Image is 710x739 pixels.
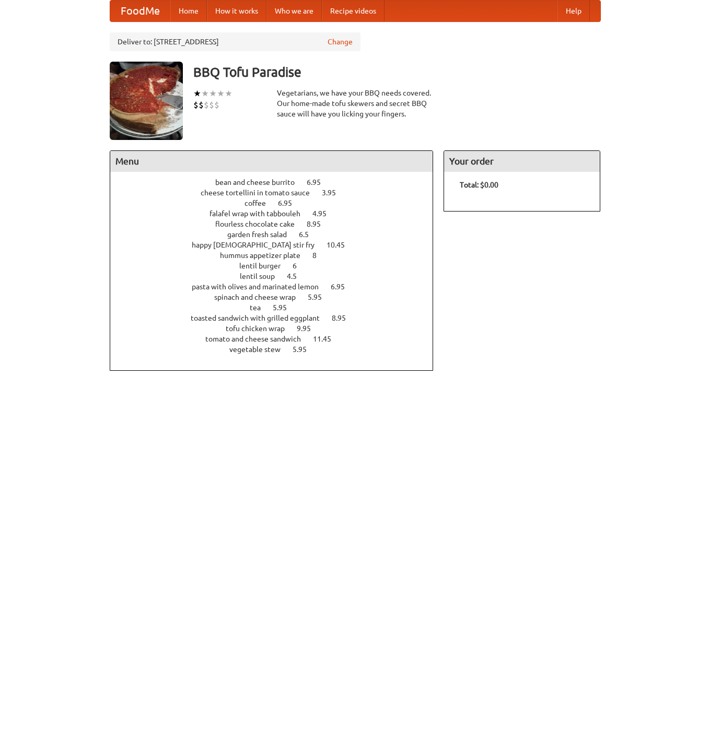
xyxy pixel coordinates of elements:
[239,262,316,270] a: lentil burger 6
[322,1,385,21] a: Recipe videos
[312,251,327,260] span: 8
[327,241,355,249] span: 10.45
[227,230,328,239] a: garden fresh salad 6.5
[557,1,590,21] a: Help
[209,99,214,111] li: $
[226,324,295,333] span: tofu chicken wrap
[250,303,306,312] a: tea 5.95
[191,314,330,322] span: toasted sandwich with grilled eggplant
[193,99,199,111] li: $
[313,335,342,343] span: 11.45
[239,262,291,270] span: lentil burger
[250,303,271,312] span: tea
[199,99,204,111] li: $
[110,62,183,140] img: angular.jpg
[110,32,360,51] div: Deliver to: [STREET_ADDRESS]
[217,88,225,99] li: ★
[273,303,297,312] span: 5.95
[287,272,307,280] span: 4.5
[307,220,331,228] span: 8.95
[201,189,355,197] a: cheese tortellini in tomato sauce 3.95
[229,345,326,354] a: vegetable stew 5.95
[192,241,364,249] a: happy [DEMOGRAPHIC_DATA] stir fry 10.45
[214,293,341,301] a: spinach and cheese wrap 5.95
[299,230,319,239] span: 6.5
[245,199,311,207] a: coffee 6.95
[227,230,297,239] span: garden fresh salad
[110,1,170,21] a: FoodMe
[332,314,356,322] span: 8.95
[312,209,337,218] span: 4.95
[297,324,321,333] span: 9.95
[204,99,209,111] li: $
[192,283,329,291] span: pasta with olives and marinated lemon
[201,88,209,99] li: ★
[229,345,291,354] span: vegetable stew
[240,272,285,280] span: lentil soup
[191,314,365,322] a: toasted sandwich with grilled eggplant 8.95
[170,1,207,21] a: Home
[193,88,201,99] li: ★
[307,178,331,186] span: 6.95
[207,1,266,21] a: How it works
[215,178,305,186] span: bean and cheese burrito
[308,293,332,301] span: 5.95
[322,189,346,197] span: 3.95
[214,293,306,301] span: spinach and cheese wrap
[215,220,305,228] span: flourless chocolate cake
[192,283,364,291] a: pasta with olives and marinated lemon 6.95
[215,178,340,186] a: bean and cheese burrito 6.95
[460,181,498,189] b: Total: $0.00
[277,88,434,119] div: Vegetarians, we have your BBQ needs covered. Our home-made tofu skewers and secret BBQ sauce will...
[209,209,311,218] span: falafel wrap with tabbouleh
[192,241,325,249] span: happy [DEMOGRAPHIC_DATA] stir fry
[293,345,317,354] span: 5.95
[220,251,311,260] span: hummus appetizer plate
[240,272,316,280] a: lentil soup 4.5
[278,199,302,207] span: 6.95
[214,99,219,111] li: $
[266,1,322,21] a: Who we are
[209,88,217,99] li: ★
[331,283,355,291] span: 6.95
[328,37,353,47] a: Change
[110,151,433,172] h4: Menu
[201,189,320,197] span: cheese tortellini in tomato sauce
[293,262,307,270] span: 6
[193,62,601,83] h3: BBQ Tofu Paradise
[226,324,330,333] a: tofu chicken wrap 9.95
[209,209,346,218] a: falafel wrap with tabbouleh 4.95
[205,335,311,343] span: tomato and cheese sandwich
[205,335,351,343] a: tomato and cheese sandwich 11.45
[245,199,276,207] span: coffee
[444,151,600,172] h4: Your order
[220,251,336,260] a: hummus appetizer plate 8
[225,88,232,99] li: ★
[215,220,340,228] a: flourless chocolate cake 8.95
